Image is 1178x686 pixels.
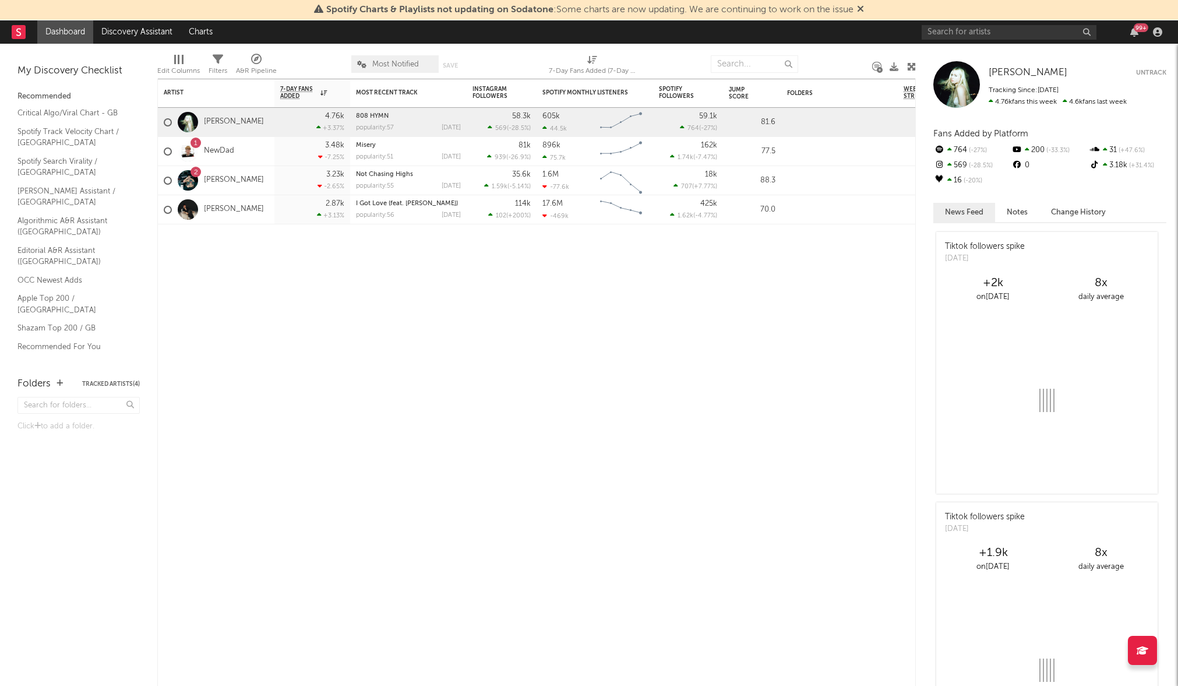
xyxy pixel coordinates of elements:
span: 1.59k [492,184,507,190]
span: -28.5 % [967,163,993,169]
a: [PERSON_NAME] [989,67,1067,79]
span: Weekly US Streams [904,86,944,100]
span: -7.47 % [695,154,715,161]
div: 2.87k [326,200,344,207]
div: popularity: 57 [356,125,394,131]
div: 35.6k [512,171,531,178]
div: daily average [1047,290,1155,304]
div: 0 [1011,158,1088,173]
div: ( ) [487,153,531,161]
div: 4.76k [325,112,344,120]
div: Jump Score [729,86,758,100]
a: Not Chasing Highs [356,171,413,178]
div: Folders [787,90,874,97]
span: -20 % [962,178,982,184]
span: 707 [681,184,692,190]
div: Folders [17,377,51,391]
div: 81k [519,142,531,149]
div: 77.5 [729,145,775,159]
div: ( ) [673,182,717,190]
div: on [DATE] [939,560,1047,574]
span: -4.77 % [695,213,715,219]
div: -469k [542,212,569,220]
span: Fans Added by Platform [933,129,1028,138]
div: +3.13 % [317,212,344,219]
div: Recommended [17,90,140,104]
div: 114k [515,200,531,207]
div: +3.37 % [316,124,344,132]
a: Shazam Top 200 / GB [17,322,128,335]
div: [DATE] [442,212,461,219]
a: 808 HYMN [356,113,389,119]
div: 1.6M [542,171,559,178]
div: Spotify Monthly Listeners [542,89,630,96]
div: ( ) [670,153,717,161]
div: on [DATE] [939,290,1047,304]
span: : Some charts are now updating. We are continuing to work on the issue [326,5,853,15]
div: 88.3 [729,174,775,188]
span: +200 % [508,213,529,219]
div: 896k [542,142,560,149]
a: [PERSON_NAME] [204,175,264,185]
span: 4.76k fans this week [989,98,1057,105]
div: 59.1k [699,112,717,120]
div: +2k [939,276,1047,290]
div: Edit Columns [157,50,200,83]
span: 1.74k [678,154,693,161]
div: 200 [1011,143,1088,158]
span: -33.3 % [1045,147,1070,154]
div: [DATE] [945,523,1025,535]
span: -28.5 % [509,125,529,132]
div: 18k [705,171,717,178]
div: Artist [164,89,251,96]
span: 4.6k fans last week [989,98,1127,105]
div: 162k [701,142,717,149]
div: Filters [209,50,227,83]
span: 7-Day Fans Added [280,86,318,100]
div: 8 x [1047,546,1155,560]
div: A&R Pipeline [236,64,277,78]
a: Spotify Search Virality / [GEOGRAPHIC_DATA] [17,155,128,179]
span: +31.4 % [1127,163,1154,169]
div: Edit Columns [157,64,200,78]
div: Tiktok followers spike [945,241,1025,253]
div: 8 x [1047,276,1155,290]
div: 31 [1089,143,1166,158]
a: [PERSON_NAME] Assistant / [GEOGRAPHIC_DATA] [17,185,128,209]
button: Tracked Artists(4) [82,381,140,387]
span: Spotify Charts & Playlists not updating on Sodatone [326,5,553,15]
div: A&R Pipeline [236,50,277,83]
div: 75.7k [542,154,566,161]
span: [PERSON_NAME] [989,68,1067,78]
div: popularity: 55 [356,183,394,189]
a: Editorial A&R Assistant ([GEOGRAPHIC_DATA]) [17,244,128,268]
span: -27 % [967,147,987,154]
button: Untrack [1136,67,1166,79]
div: -7.25 % [318,153,344,161]
div: 7-Day Fans Added (7-Day Fans Added) [549,64,636,78]
div: 70.0 [729,203,775,217]
span: Tracking Since: [DATE] [989,87,1059,94]
a: Recommended For You [17,340,128,353]
div: [DATE] [442,125,461,131]
div: Misery [356,142,461,149]
div: 3.48k [325,142,344,149]
div: Not Chasing Highs [356,171,461,178]
div: 3.23k [326,171,344,178]
div: 16 [933,173,1011,188]
div: Click to add a folder. [17,420,140,434]
a: Algorithmic A&R Assistant ([GEOGRAPHIC_DATA]) [17,214,128,238]
span: -27 % [701,125,715,132]
div: -2.65 % [318,182,344,190]
div: ( ) [670,212,717,219]
svg: Chart title [595,166,647,195]
a: Misery [356,142,376,149]
a: OCC Newest Adds [17,274,128,287]
div: ( ) [680,124,717,132]
div: ( ) [484,182,531,190]
input: Search for artists [922,25,1096,40]
span: +7.77 % [694,184,715,190]
svg: Chart title [595,108,647,137]
button: News Feed [933,203,995,222]
a: Discovery Assistant [93,20,181,44]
